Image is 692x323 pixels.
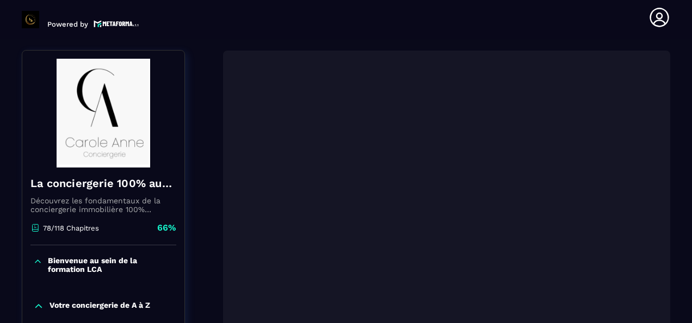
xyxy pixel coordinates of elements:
[30,196,176,214] p: Découvrez les fondamentaux de la conciergerie immobilière 100% automatisée. Cette formation est c...
[30,59,176,167] img: banner
[47,20,88,28] p: Powered by
[43,224,99,232] p: 78/118 Chapitres
[94,19,139,28] img: logo
[157,222,176,234] p: 66%
[22,11,39,28] img: logo-branding
[30,176,176,191] h4: La conciergerie 100% automatisée
[48,256,174,274] p: Bienvenue au sein de la formation LCA
[50,301,150,312] p: Votre conciergerie de A à Z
